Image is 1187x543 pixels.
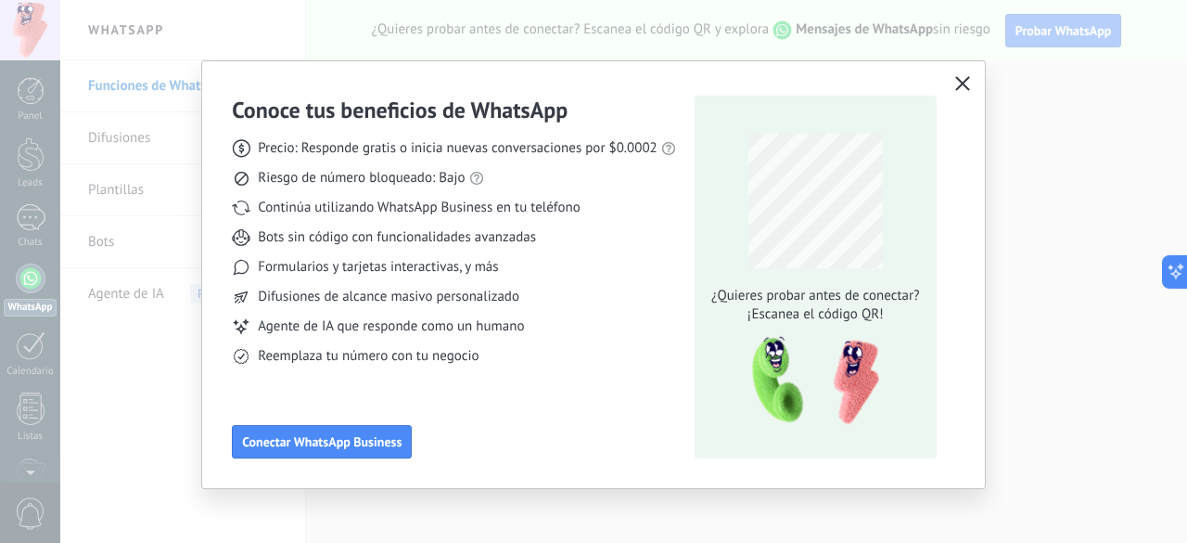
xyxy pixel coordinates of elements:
span: Reemplaza tu número con tu negocio [258,347,479,366]
span: ¿Quieres probar antes de conectar? [706,287,925,305]
span: Agente de IA que responde como un humano [258,317,524,336]
span: Precio: Responde gratis o inicia nuevas conversaciones por $0.0002 [258,139,657,158]
span: Formularios y tarjetas interactivas, y más [258,258,498,277]
span: Conectar WhatsApp Business [242,435,402,448]
button: Conectar WhatsApp Business [232,425,412,459]
span: Continúa utilizando WhatsApp Business en tu teléfono [258,199,580,217]
span: Bots sin código con funcionalidades avanzadas [258,228,536,247]
span: ¡Escanea el código QR! [706,305,925,324]
img: qr-pic-1x.png [736,331,883,431]
h3: Conoce tus beneficios de WhatsApp [232,96,568,124]
span: Difusiones de alcance masivo personalizado [258,288,519,306]
span: Riesgo de número bloqueado: Bajo [258,169,465,187]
